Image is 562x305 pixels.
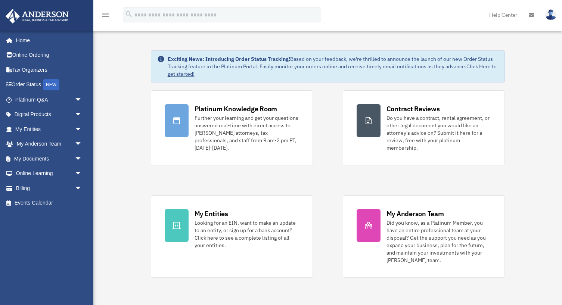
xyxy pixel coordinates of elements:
img: User Pic [545,9,556,20]
a: Tax Organizers [5,62,93,77]
strong: Exciting News: Introducing Order Status Tracking! [168,56,290,62]
a: Order StatusNEW [5,77,93,93]
a: Billingarrow_drop_down [5,181,93,196]
a: Platinum Knowledge Room Further your learning and get your questions answered real-time with dire... [151,90,313,165]
a: Platinum Q&Aarrow_drop_down [5,92,93,107]
div: Contract Reviews [386,104,440,113]
span: arrow_drop_down [75,92,90,108]
a: My Entitiesarrow_drop_down [5,122,93,137]
div: My Anderson Team [386,209,444,218]
div: My Entities [195,209,228,218]
div: Do you have a contract, rental agreement, or other legal document you would like an attorney's ad... [386,114,491,152]
a: Digital Productsarrow_drop_down [5,107,93,122]
div: Did you know, as a Platinum Member, you have an entire professional team at your disposal? Get th... [386,219,491,264]
span: arrow_drop_down [75,107,90,122]
img: Anderson Advisors Platinum Portal [3,9,71,24]
a: Online Learningarrow_drop_down [5,166,93,181]
span: arrow_drop_down [75,151,90,166]
a: Home [5,33,90,48]
i: menu [101,10,110,19]
div: NEW [43,79,59,90]
a: Contract Reviews Do you have a contract, rental agreement, or other legal document you would like... [343,90,505,165]
a: My Anderson Team Did you know, as a Platinum Member, you have an entire professional team at your... [343,195,505,278]
a: Click Here to get started! [168,63,497,77]
div: Based on your feedback, we're thrilled to announce the launch of our new Order Status Tracking fe... [168,55,499,78]
i: search [125,10,133,18]
a: My Entities Looking for an EIN, want to make an update to an entity, or sign up for a bank accoun... [151,195,313,278]
span: arrow_drop_down [75,166,90,181]
a: Online Ordering [5,48,93,63]
span: arrow_drop_down [75,122,90,137]
a: menu [101,13,110,19]
div: Platinum Knowledge Room [195,104,277,113]
span: arrow_drop_down [75,181,90,196]
div: Looking for an EIN, want to make an update to an entity, or sign up for a bank account? Click her... [195,219,299,249]
span: arrow_drop_down [75,137,90,152]
a: My Anderson Teamarrow_drop_down [5,137,93,152]
a: My Documentsarrow_drop_down [5,151,93,166]
a: Events Calendar [5,196,93,211]
div: Further your learning and get your questions answered real-time with direct access to [PERSON_NAM... [195,114,299,152]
